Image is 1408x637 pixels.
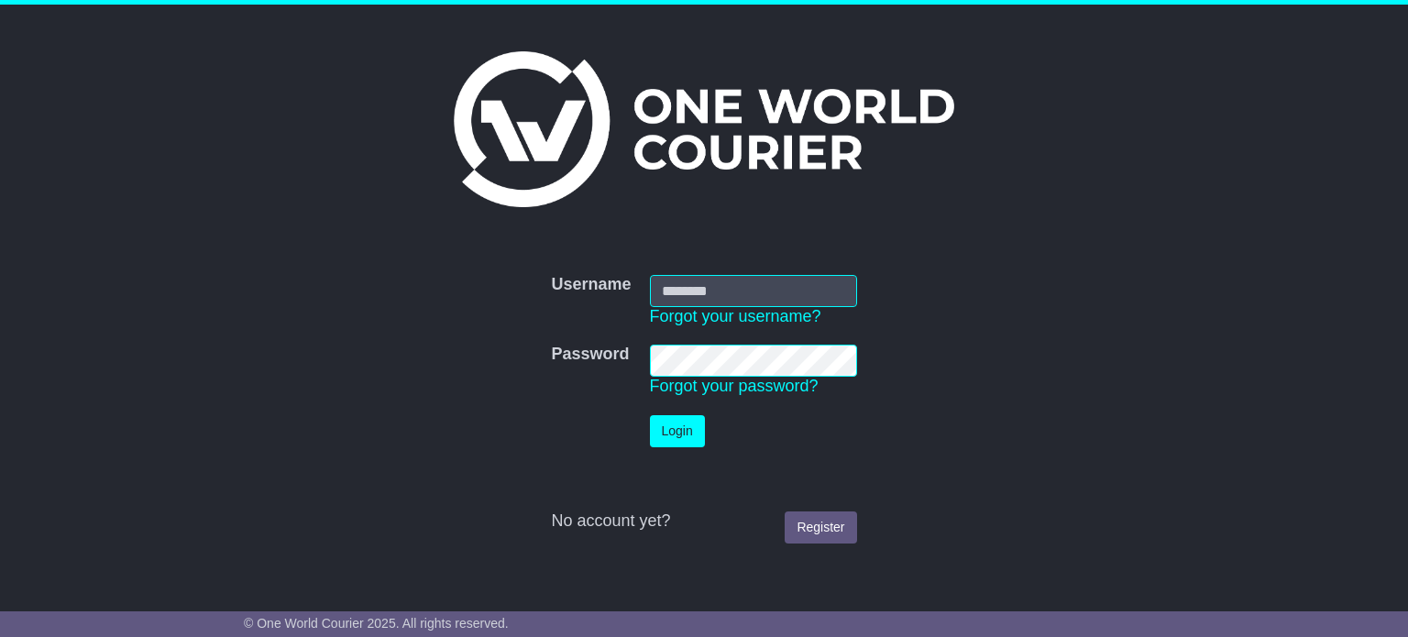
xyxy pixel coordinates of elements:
[551,511,856,532] div: No account yet?
[551,345,629,365] label: Password
[244,616,509,631] span: © One World Courier 2025. All rights reserved.
[650,307,821,325] a: Forgot your username?
[785,511,856,544] a: Register
[650,377,819,395] a: Forgot your password?
[650,415,705,447] button: Login
[551,275,631,295] label: Username
[454,51,954,207] img: One World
